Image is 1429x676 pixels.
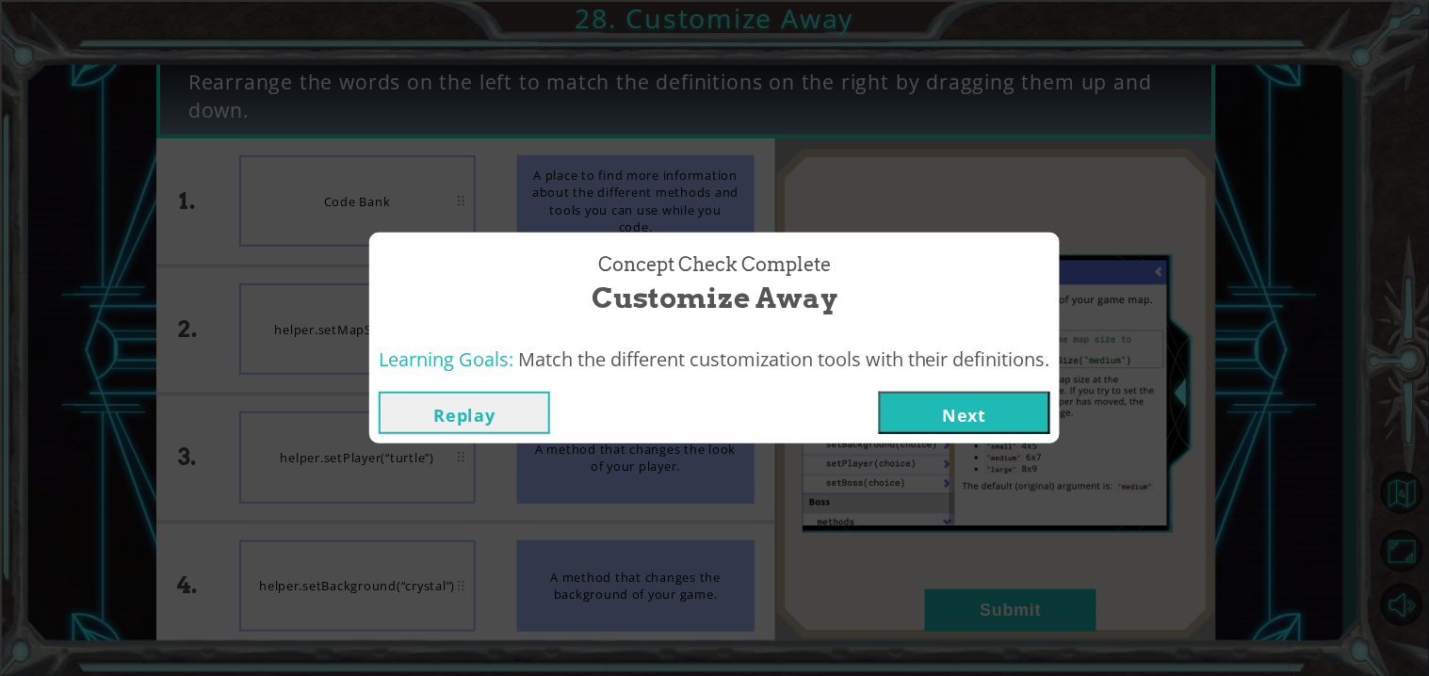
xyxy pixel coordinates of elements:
[8,126,1421,143] div: Move To ...
[592,278,837,318] span: Customize Away
[8,92,1421,109] div: Sign out
[8,24,1421,41] div: Sort New > Old
[8,41,1421,58] div: Move To ...
[879,392,1050,434] button: Next
[8,8,1421,24] div: Sort A > Z
[8,75,1421,92] div: Options
[518,346,1050,372] span: Match the different customization tools with their definitions.
[8,58,1421,75] div: Delete
[379,392,550,434] button: Replay
[8,109,1421,126] div: Rename
[379,346,513,372] span: Learning Goals:
[598,251,831,279] span: Concept Check Complete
